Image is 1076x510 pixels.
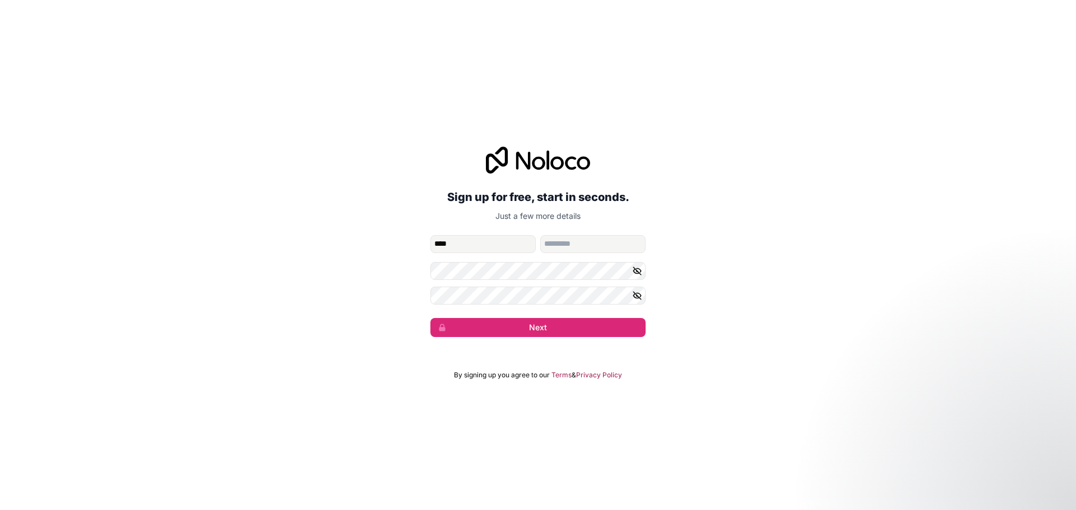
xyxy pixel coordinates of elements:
[430,262,646,280] input: Password
[430,187,646,207] h2: Sign up for free, start in seconds.
[551,371,572,380] a: Terms
[430,318,646,337] button: Next
[454,371,550,380] span: By signing up you agree to our
[852,426,1076,504] iframe: Intercom notifications message
[430,210,646,222] p: Just a few more details
[430,235,536,253] input: given-name
[430,287,646,305] input: Confirm password
[572,371,576,380] span: &
[576,371,622,380] a: Privacy Policy
[540,235,646,253] input: family-name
